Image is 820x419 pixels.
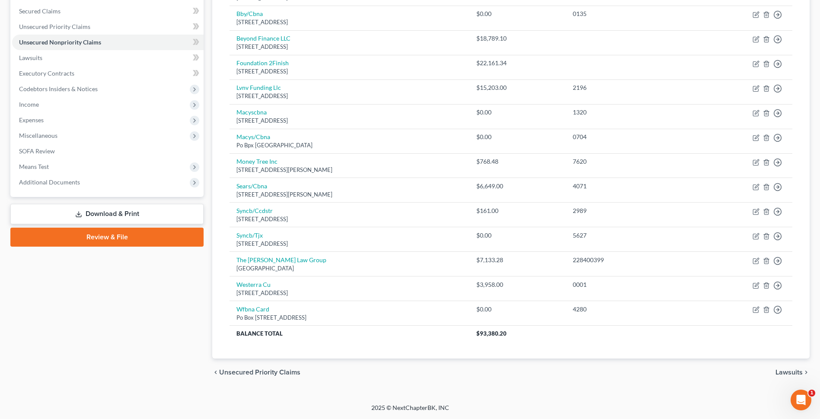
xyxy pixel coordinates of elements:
div: $0.00 [476,108,559,117]
span: Lawsuits [775,369,803,376]
a: Westerra Cu [236,281,271,288]
a: Macyscbna [236,108,267,116]
div: $15,203.00 [476,83,559,92]
i: chevron_left [212,369,219,376]
div: [STREET_ADDRESS] [236,67,463,76]
a: Macys/Cbna [236,133,270,140]
button: Lawsuits chevron_right [775,369,810,376]
div: 228400399 [573,256,683,264]
div: $0.00 [476,305,559,314]
div: 2025 © NextChapterBK, INC [164,403,657,419]
div: [STREET_ADDRESS] [236,240,463,248]
span: Unsecured Priority Claims [219,369,300,376]
div: 0001 [573,280,683,289]
a: Sears/Cbna [236,182,267,190]
iframe: Intercom live chat [791,390,811,410]
div: $18,789.10 [476,34,559,43]
span: Codebtors Insiders & Notices [19,85,98,92]
button: chevron_left Unsecured Priority Claims [212,369,300,376]
div: [STREET_ADDRESS] [236,289,463,297]
div: $0.00 [476,133,559,141]
span: Means Test [19,163,49,170]
a: The [PERSON_NAME] Law Group [236,256,326,263]
div: 4071 [573,182,683,190]
div: [STREET_ADDRESS][PERSON_NAME] [236,166,463,174]
div: Po Box [STREET_ADDRESS] [236,314,463,322]
div: 1320 [573,108,683,117]
div: 2989 [573,206,683,215]
div: 0135 [573,10,683,18]
a: Secured Claims [12,3,204,19]
div: 0704 [573,133,683,141]
th: Balance Total [230,326,469,341]
a: Money Tree Inc [236,158,278,165]
a: Lvnv Funding Llc [236,84,281,91]
div: $6,649.00 [476,182,559,190]
span: Additional Documents [19,178,80,186]
div: $161.00 [476,206,559,215]
span: Expenses [19,116,44,124]
a: SOFA Review [12,143,204,159]
span: Lawsuits [19,54,42,61]
a: Unsecured Priority Claims [12,19,204,35]
a: Syncb/Ccdstr [236,207,273,214]
div: 5627 [573,231,683,240]
div: Po Bpx [GEOGRAPHIC_DATA] [236,141,463,149]
a: Foundation 2Finish [236,59,289,67]
div: [STREET_ADDRESS] [236,117,463,125]
span: 1 [808,390,815,397]
div: [STREET_ADDRESS] [236,92,463,100]
span: Income [19,101,39,108]
div: 4280 [573,305,683,314]
a: Review & File [10,228,204,247]
div: [STREET_ADDRESS] [236,215,463,223]
a: Executory Contracts [12,66,204,81]
a: Unsecured Nonpriority Claims [12,35,204,50]
span: Unsecured Nonpriority Claims [19,38,101,46]
span: SOFA Review [19,147,55,155]
span: Unsecured Priority Claims [19,23,90,30]
div: $22,161.34 [476,59,559,67]
div: $7,133.28 [476,256,559,264]
div: $3,958.00 [476,280,559,289]
span: Secured Claims [19,7,61,15]
div: [STREET_ADDRESS] [236,43,463,51]
div: [STREET_ADDRESS][PERSON_NAME] [236,190,463,199]
div: $768.48 [476,157,559,166]
a: Bby/Cbna [236,10,263,17]
a: Download & Print [10,204,204,224]
a: Lawsuits [12,50,204,66]
span: Miscellaneous [19,132,57,139]
div: [GEOGRAPHIC_DATA] [236,264,463,273]
a: Syncb/Tjx [236,232,263,239]
div: 7620 [573,157,683,166]
div: 2196 [573,83,683,92]
div: $0.00 [476,231,559,240]
i: chevron_right [803,369,810,376]
div: $0.00 [476,10,559,18]
div: [STREET_ADDRESS] [236,18,463,26]
a: Beyond Finance LLC [236,35,290,42]
span: $93,380.20 [476,330,507,337]
a: Wfbna Card [236,305,269,313]
span: Executory Contracts [19,70,74,77]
